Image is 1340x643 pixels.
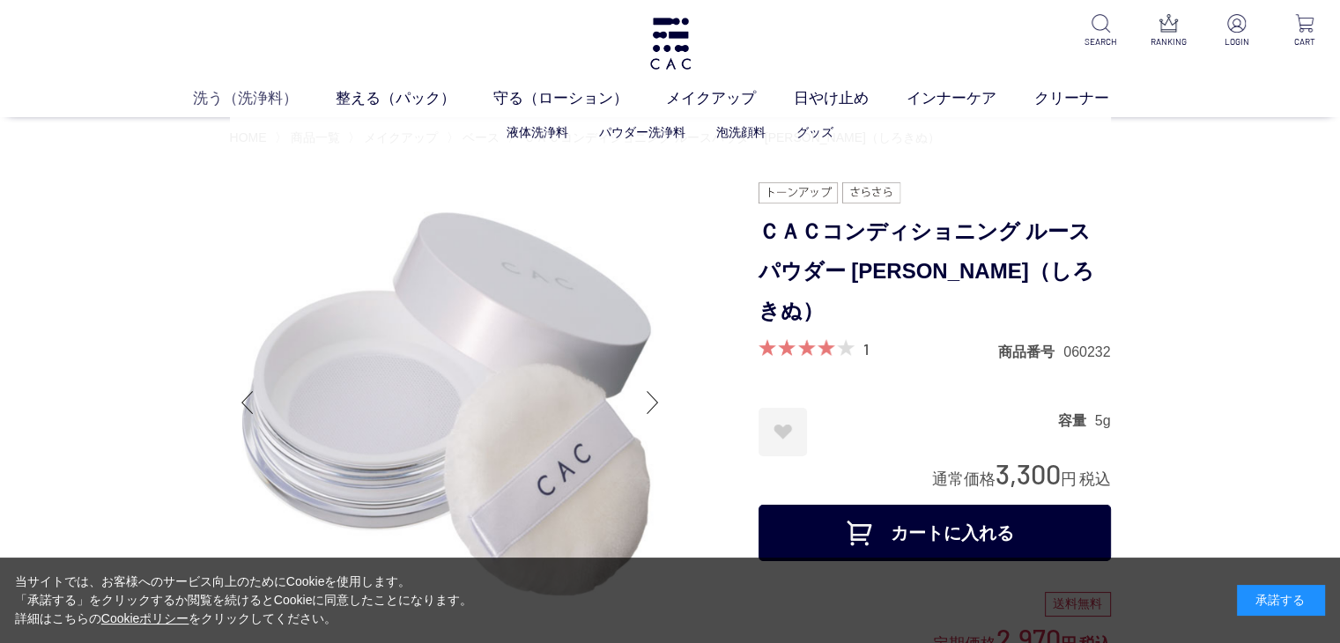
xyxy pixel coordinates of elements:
[1215,35,1258,48] p: LOGIN
[230,182,670,623] img: ＣＡＣコンディショニング ルースパウダー 白絹（しろきぬ）
[907,87,1034,110] a: インナーケア
[759,408,807,456] a: お気に入りに登録する
[193,87,336,110] a: 洗う（洗浄料）
[666,87,794,110] a: メイクアップ
[794,87,907,110] a: 日やけ止め
[1095,411,1111,430] dd: 5g
[1063,343,1110,361] dd: 060232
[1147,14,1190,48] a: RANKING
[796,125,833,139] a: グッズ
[863,339,869,358] a: 1
[1058,411,1095,430] dt: 容量
[1283,14,1326,48] a: CART
[1147,35,1190,48] p: RANKING
[101,611,189,625] a: Cookieポリシー
[599,125,685,139] a: パウダー洗浄料
[1237,585,1325,616] div: 承諾する
[493,87,666,110] a: 守る（ローション）
[759,505,1111,561] button: カートに入れる
[759,212,1111,330] h1: ＣＡＣコンディショニング ルースパウダー [PERSON_NAME]（しろきぬ）
[1034,87,1147,110] a: クリーナー
[15,573,473,628] div: 当サイトでは、お客様へのサービス向上のためにCookieを使用します。 「承諾する」をクリックするか閲覧を続けるとCookieに同意したことになります。 詳細はこちらの をクリックしてください。
[996,457,1061,490] span: 3,300
[932,470,996,488] span: 通常価格
[842,182,900,203] img: さらさら
[1061,470,1077,488] span: 円
[648,18,693,70] img: logo
[1079,14,1122,48] a: SEARCH
[759,182,839,203] img: トーンアップ
[1215,14,1258,48] a: LOGIN
[507,125,568,139] a: 液体洗浄料
[1079,470,1111,488] span: 税込
[336,87,493,110] a: 整える（パック）
[716,125,766,139] a: 泡洗顔料
[1079,35,1122,48] p: SEARCH
[998,343,1063,361] dt: 商品番号
[1283,35,1326,48] p: CART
